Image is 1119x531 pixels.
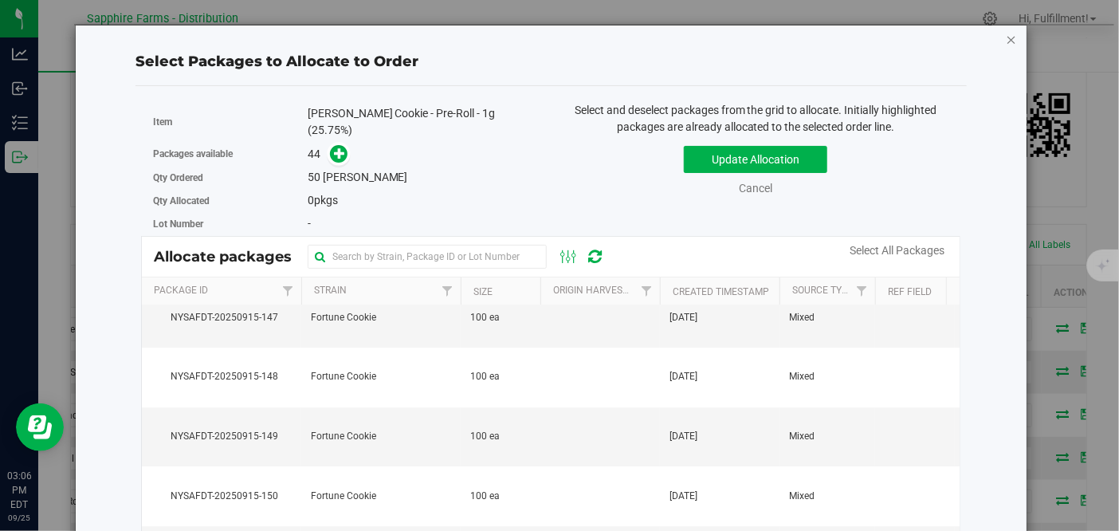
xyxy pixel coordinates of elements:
span: Mixed [789,489,815,504]
a: Filter [275,277,301,305]
a: Package Id [154,285,208,296]
div: Select Packages to Allocate to Order [135,51,967,73]
span: Fortune Cookie [311,489,376,504]
span: Select and deselect packages from the grid to allocate. Initially highlighted packages are alread... [575,104,937,133]
span: pkgs [308,194,338,206]
span: 100 ea [470,369,500,384]
span: NYSAFDT-20250915-150 [151,489,292,504]
span: [DATE] [669,429,697,444]
a: Ref Field [888,286,932,297]
span: 100 ea [470,429,500,444]
a: Strain [314,285,347,296]
span: Fortune Cookie [311,369,376,384]
span: Mixed [789,369,815,384]
a: Select All Packages [850,244,944,257]
a: Cancel [739,182,772,195]
span: Fortune Cookie [311,310,376,325]
span: [DATE] [669,369,697,384]
span: - [308,217,311,230]
span: Mixed [789,429,815,444]
span: 0 [308,194,314,206]
a: Created Timestamp [673,286,769,297]
a: Filter [849,277,875,305]
label: Lot Number [153,217,308,231]
a: Size [473,286,493,297]
span: [DATE] [669,310,697,325]
label: Qty Ordered [153,171,308,185]
div: [PERSON_NAME] Cookie - Pre-Roll - 1g (25.75%) [308,105,540,139]
label: Packages available [153,147,308,161]
label: Qty Allocated [153,194,308,208]
iframe: Resource center [16,403,64,451]
span: [PERSON_NAME] [323,171,408,183]
button: Update Allocation [684,146,827,173]
span: Fortune Cookie [311,429,376,444]
span: NYSAFDT-20250915-148 [151,369,292,384]
span: 50 [308,171,320,183]
a: Filter [634,277,660,305]
span: [DATE] [669,489,697,504]
span: 100 ea [470,310,500,325]
span: Allocate packages [154,248,308,265]
input: Search by Strain, Package ID or Lot Number [308,245,547,269]
span: 100 ea [470,489,500,504]
span: NYSAFDT-20250915-149 [151,429,292,444]
a: Filter [434,277,461,305]
label: Item [153,115,308,129]
span: NYSAFDT-20250915-147 [151,310,292,325]
a: Source Type [792,285,854,296]
span: Mixed [789,310,815,325]
a: Origin Harvests [553,285,634,296]
span: 44 [308,147,320,160]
